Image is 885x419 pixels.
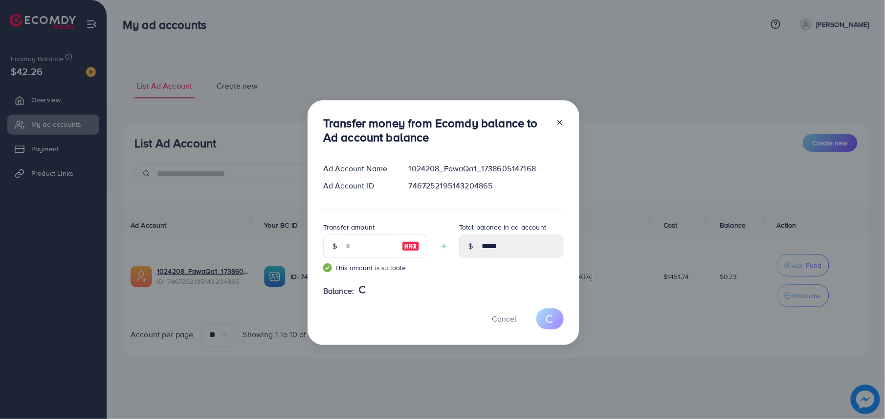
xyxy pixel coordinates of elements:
[402,240,420,252] img: image
[323,116,548,144] h3: Transfer money from Ecomdy balance to Ad account balance
[315,163,401,174] div: Ad Account Name
[401,163,572,174] div: 1024208_FawaQa1_1738605147168
[315,180,401,191] div: Ad Account ID
[323,222,375,232] label: Transfer amount
[323,285,354,297] span: Balance:
[323,263,428,273] small: This amount is suitable
[323,263,332,272] img: guide
[480,308,529,329] button: Cancel
[492,313,516,324] span: Cancel
[459,222,546,232] label: Total balance in ad account
[401,180,572,191] div: 7467252195143204865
